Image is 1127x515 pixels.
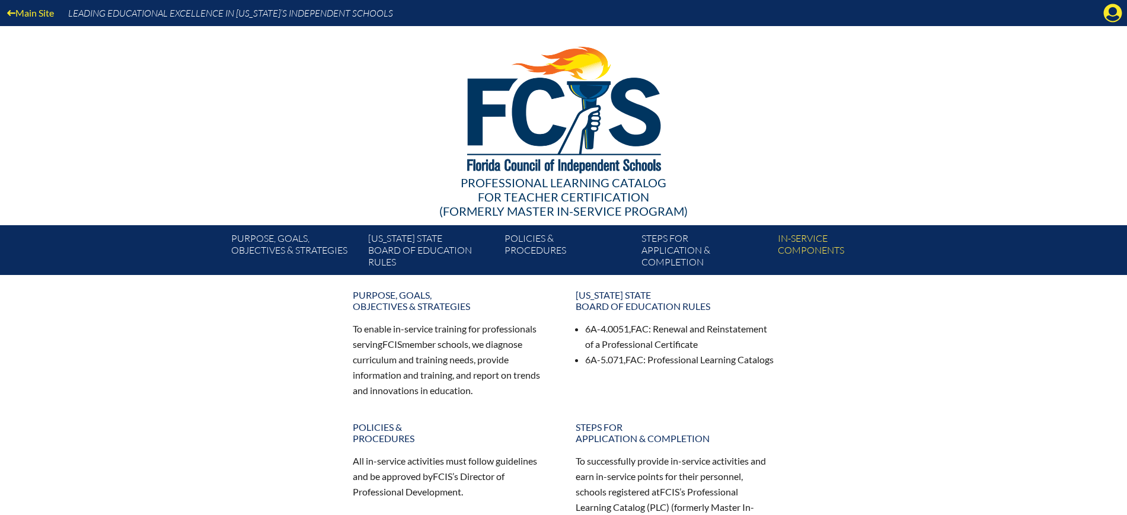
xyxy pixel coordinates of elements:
a: [US_STATE] StateBoard of Education rules [363,230,500,275]
a: Purpose, goals,objectives & strategies [226,230,363,275]
li: 6A-4.0051, : Renewal and Reinstatement of a Professional Certificate [585,321,775,352]
a: Purpose, goals,objectives & strategies [346,284,559,316]
a: Steps forapplication & completion [569,417,782,449]
a: In-servicecomponents [773,230,909,275]
img: FCISlogo221.eps [441,26,686,188]
p: All in-service activities must follow guidelines and be approved by ’s Director of Professional D... [353,453,552,500]
p: To enable in-service training for professionals serving member schools, we diagnose curriculum an... [353,321,552,398]
a: Steps forapplication & completion [637,230,773,275]
span: FCIS [660,486,679,497]
a: Policies &Procedures [500,230,636,275]
span: FCIS [382,338,402,350]
span: FCIS [433,471,452,482]
div: Professional Learning Catalog (formerly Master In-service Program) [222,175,905,218]
span: FAC [631,323,649,334]
a: Main Site [2,5,59,21]
a: Policies &Procedures [346,417,559,449]
a: [US_STATE] StateBoard of Education rules [569,284,782,316]
span: FAC [625,354,643,365]
svg: Manage Account [1103,4,1122,23]
span: for Teacher Certification [478,190,649,204]
span: PLC [650,501,666,513]
li: 6A-5.071, : Professional Learning Catalogs [585,352,775,367]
